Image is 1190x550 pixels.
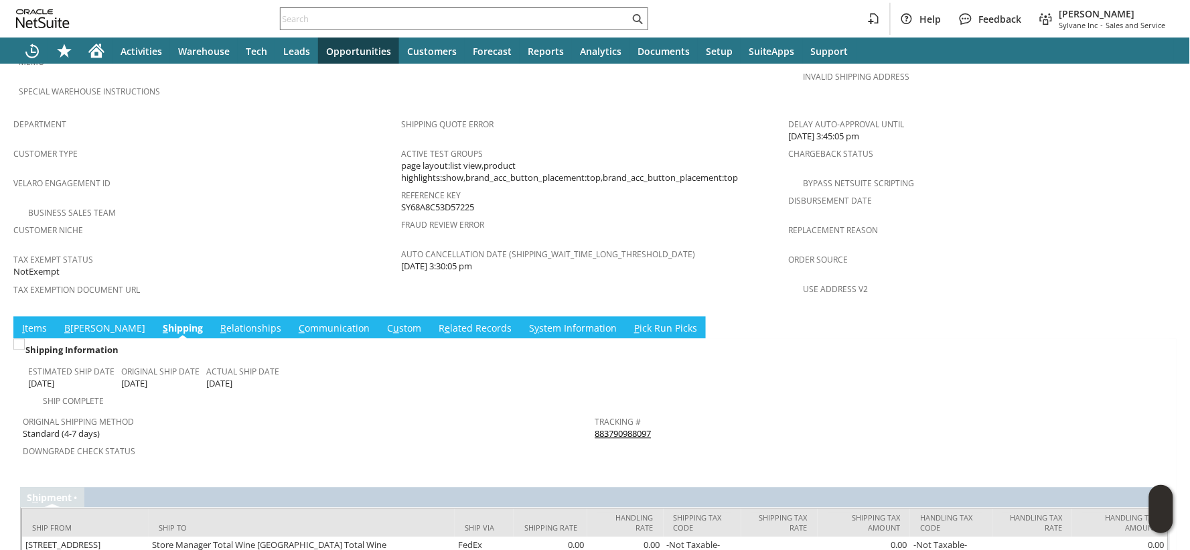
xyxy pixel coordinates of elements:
[61,322,149,337] a: B[PERSON_NAME]
[520,38,572,64] a: Reports
[159,523,445,533] div: Ship To
[804,72,910,83] a: Invalid Shipping Address
[16,38,48,64] a: Recent Records
[217,322,285,337] a: Relationships
[28,208,116,219] a: Business Sales Team
[88,43,104,59] svg: Home
[407,45,457,58] span: Customers
[401,149,483,160] a: Active Test Groups
[528,45,564,58] span: Reports
[1101,20,1104,30] span: -
[804,178,915,190] a: Bypass NetSuite Scripting
[789,119,905,131] a: Delay Auto-Approval Until
[121,378,147,391] span: [DATE]
[1059,7,1166,20] span: [PERSON_NAME]
[706,45,733,58] span: Setup
[828,513,900,533] div: Shipping Tax Amount
[28,366,115,378] a: Estimated Ship Date
[23,446,135,458] a: Downgrade Check Status
[572,38,629,64] a: Analytics
[789,255,848,266] a: Order Source
[401,190,461,202] a: Reference Key
[638,45,690,58] span: Documents
[238,38,275,64] a: Tech
[751,513,808,533] div: Shipping Tax Rate
[920,513,982,533] div: Handling Tax Code
[401,160,782,185] span: page layout:list view,product highlights:show,brand_acc_button_placement:top,brand_acc_button_pla...
[19,322,50,337] a: Items
[789,149,874,160] a: Chargeback Status
[19,86,160,98] a: Special Warehouse Instructions
[789,131,860,143] span: [DATE] 3:45:05 pm
[1002,513,1063,533] div: Handling Tax Rate
[401,119,494,131] a: Shipping Quote Error
[524,523,577,533] div: Shipping Rate
[384,322,425,337] a: Custom
[27,492,72,504] a: Shipment
[281,11,629,27] input: Search
[698,38,741,64] a: Setup
[399,38,465,64] a: Customers
[631,322,700,337] a: Pick Run Picks
[159,322,206,337] a: Shipping
[741,38,803,64] a: SuiteApps
[13,178,110,190] a: Velaro Engagement ID
[401,220,484,231] a: Fraud Review Error
[803,38,857,64] a: Support
[13,285,140,296] a: Tax Exemption Document URL
[121,366,200,378] a: Original Ship Date
[326,45,391,58] span: Opportunities
[393,322,399,335] span: u
[13,119,66,131] a: Department
[1149,485,1173,533] iframe: Click here to launch Oracle Guided Learning Help Panel
[318,38,399,64] a: Opportunities
[56,43,72,59] svg: Shortcuts
[1106,20,1166,30] span: Sales and Service
[43,396,104,407] a: Ship Complete
[401,249,695,261] a: Auto Cancellation Date (shipping_wait_time_long_threshold_date)
[595,428,652,440] a: 883790988097
[789,225,879,236] a: Replacement reason
[206,378,232,391] span: [DATE]
[23,428,100,441] span: Standard (4-7 days)
[80,38,113,64] a: Home
[749,45,795,58] span: SuiteApps
[526,322,620,337] a: System Information
[789,196,873,207] a: Disbursement Date
[1149,510,1173,534] span: Oracle Guided Learning Widget. To move around, please hold and drag
[295,322,373,337] a: Communication
[811,45,848,58] span: Support
[22,322,25,335] span: I
[920,13,942,25] span: Help
[13,149,78,160] a: Customer Type
[64,322,70,335] span: B
[113,38,170,64] a: Activities
[634,322,640,335] span: P
[121,45,162,58] span: Activities
[401,261,472,273] span: [DATE] 3:30:05 pm
[24,43,40,59] svg: Recent Records
[32,492,38,504] span: h
[283,45,310,58] span: Leads
[580,45,621,58] span: Analytics
[13,255,93,266] a: Tax Exempt Status
[13,266,60,279] span: NotExempt
[220,322,226,335] span: R
[401,202,474,214] span: SY68A8C53D57225
[16,9,70,28] svg: logo
[170,38,238,64] a: Warehouse
[979,13,1022,25] span: Feedback
[178,45,230,58] span: Warehouse
[48,38,80,64] div: Shortcuts
[465,523,504,533] div: Ship Via
[595,417,642,428] a: Tracking #
[804,284,869,295] a: Use Address V2
[13,339,25,350] img: Unchecked
[629,11,646,27] svg: Search
[1152,320,1169,336] a: Unrolled view on
[534,322,539,335] span: y
[1059,20,1098,30] span: Sylvane Inc
[299,322,305,335] span: C
[163,322,168,335] span: S
[435,322,515,337] a: Related Records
